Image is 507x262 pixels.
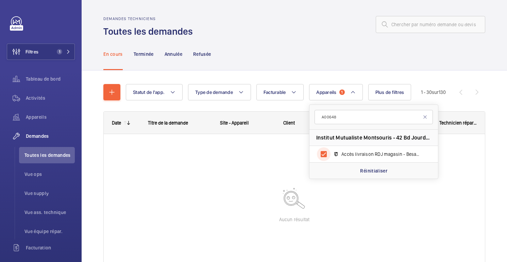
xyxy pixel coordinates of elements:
font: En cours [103,51,123,57]
font: Plus de filtres [375,89,404,95]
font: Réinitialiser [360,168,387,174]
font: Vue ops [24,171,42,177]
font: Activités [26,95,45,101]
font: Appareils [316,89,336,95]
font: Annulée [165,51,182,57]
font: Site - Appareil [220,120,249,126]
font: 1 [341,90,343,95]
font: Facturable [264,89,286,95]
font: Appareils [26,114,47,120]
button: Statut de l'app. [126,84,183,100]
font: Vue supply [24,191,49,196]
font: Filtres [26,49,38,54]
font: Client [283,120,295,126]
font: 1 - 30 [421,89,432,95]
font: Date [112,120,121,126]
font: 1 [59,49,61,54]
font: Vue ass. technique [24,210,66,215]
input: Trouver un appareil [315,110,433,124]
button: Facturable [256,84,304,100]
font: Demandes [26,133,49,139]
button: Type de demande [188,84,251,100]
font: Tableau de bord [26,76,61,82]
font: Vue équipe répar. [24,229,63,234]
font: Demandes techniciens [103,16,156,21]
font: Toutes les demandes [103,26,193,37]
font: Statut de l'app. [133,89,165,95]
font: sur [432,89,439,95]
font: Titre de la demande [148,120,188,126]
button: Plus de filtres [368,84,411,100]
input: Chercher par numéro demande ou devis [376,16,485,33]
button: Appareils1 [309,84,362,100]
font: Technicien réparateur [439,120,484,126]
font: Terminée [134,51,154,57]
font: Facturation [26,245,51,250]
button: Filtres1 [7,44,75,60]
font: Toutes les demandes [24,152,71,158]
font: 130 [439,89,446,95]
font: Institut Mutualiste Montsouris - 42 Bd Jourdan, 75014 [GEOGRAPHIC_DATA] [316,134,501,141]
font: Refusée [193,51,211,57]
font: Type de demande [195,89,233,95]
